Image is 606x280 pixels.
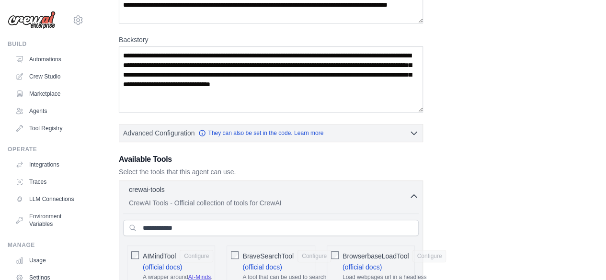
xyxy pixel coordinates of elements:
[143,251,176,261] span: AIMindTool
[11,253,84,268] a: Usage
[8,40,84,48] div: Build
[343,263,382,271] a: (official docs)
[8,241,84,249] div: Manage
[11,121,84,136] a: Tool Registry
[119,124,423,142] button: Advanced Configuration They can also be set in the code. Learn more
[412,250,446,262] button: BrowserbaseLoadTool (official docs) Load webpages url in a headless browser using Browserbase and...
[119,35,423,45] label: Backstory
[129,198,409,208] p: CrewAI Tools - Official collection of tools for CrewAI
[198,129,323,137] a: They can also be set in the code. Learn more
[11,69,84,84] a: Crew Studio
[123,185,419,208] button: crewai-tools CrewAI Tools - Official collection of tools for CrewAI
[242,251,294,261] span: BraveSearchTool
[11,103,84,119] a: Agents
[8,11,56,29] img: Logo
[11,174,84,190] a: Traces
[297,250,331,262] button: BraveSearchTool (official docs) A tool that can be used to search the internet with a search_query.
[123,128,194,138] span: Advanced Configuration
[11,191,84,207] a: LLM Connections
[8,146,84,153] div: Operate
[11,86,84,101] a: Marketplace
[129,185,165,194] p: crewai-tools
[180,250,213,262] button: AIMindTool (official docs) A wrapper aroundAI-Minds. Useful for when you need answers to question...
[143,263,182,271] a: (official docs)
[11,157,84,172] a: Integrations
[11,209,84,232] a: Environment Variables
[242,263,282,271] a: (official docs)
[119,167,423,177] p: Select the tools that this agent can use.
[119,154,423,165] h3: Available Tools
[343,251,409,261] span: BrowserbaseLoadTool
[11,52,84,67] a: Automations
